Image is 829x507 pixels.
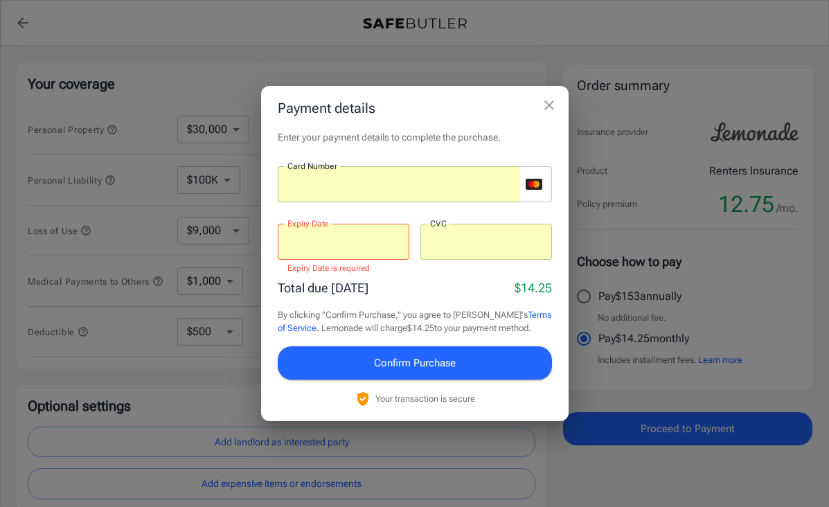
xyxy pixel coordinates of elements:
[374,354,456,372] span: Confirm Purchase
[375,392,475,405] p: Your transaction is secure
[287,160,337,172] label: Card Number
[430,217,447,229] label: CVC
[526,179,542,190] svg: mastercard
[278,308,552,335] p: By clicking "Confirm Purchase," you agree to [PERSON_NAME]'s . Lemonade will charge $14.25 to you...
[287,177,520,190] iframe: Secure card number input frame
[287,217,329,229] label: Expiry Date
[535,91,563,119] button: close
[287,235,400,248] iframe: Secure expiration date input frame
[261,86,569,130] h2: Payment details
[278,346,552,380] button: Confirm Purchase
[430,235,542,248] iframe: Secure CVC input frame
[515,278,552,297] p: $14.25
[287,262,400,276] p: Expiry Date is required
[278,130,552,144] p: Enter your payment details to complete the purchase.
[278,278,368,297] p: Total due [DATE]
